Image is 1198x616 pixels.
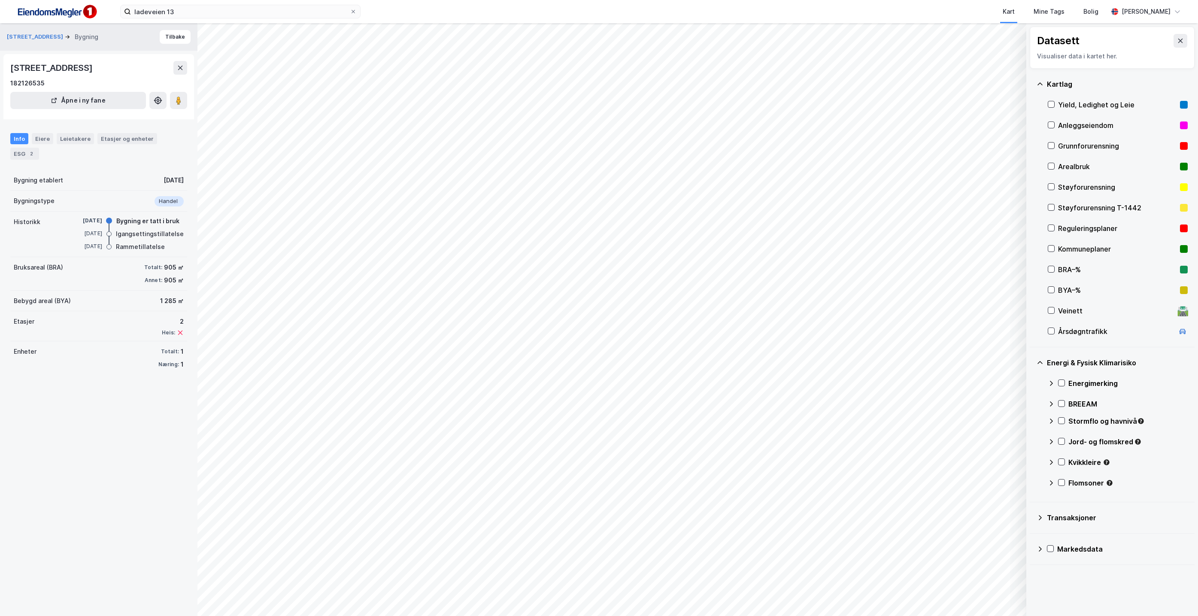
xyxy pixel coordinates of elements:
div: Energi & Fysisk Klimarisiko [1047,358,1188,368]
div: Kommuneplaner [1058,244,1177,254]
div: Bebygd areal (BYA) [14,296,71,306]
div: Næring: [158,361,179,368]
div: BYA–% [1058,285,1177,295]
div: Visualiser data i kartet her. [1037,51,1187,61]
div: Yield, Ledighet og Leie [1058,100,1177,110]
div: 905 ㎡ [164,275,184,285]
div: Reguleringsplaner [1058,223,1177,234]
input: Søk på adresse, matrikkel, gårdeiere, leietakere eller personer [131,5,350,18]
div: Enheter [14,346,36,357]
div: 182126535 [10,78,45,88]
div: Støyforurensning [1058,182,1177,192]
div: [PERSON_NAME] [1122,6,1171,17]
div: Bolig [1083,6,1098,17]
div: Kartlag [1047,79,1188,89]
div: Datasett [1037,34,1080,48]
div: Annet: [145,277,162,284]
div: Kontrollprogram for chat [1155,575,1198,616]
div: Bygning er tatt i bruk [116,216,179,226]
div: Tooltip anchor [1106,479,1113,487]
div: Tooltip anchor [1137,417,1145,425]
div: Transaksjoner [1047,513,1188,523]
div: 1 [181,346,184,357]
div: Eiere [32,133,53,144]
div: Tooltip anchor [1134,438,1142,446]
div: 🛣️ [1177,305,1189,316]
button: [STREET_ADDRESS] [7,33,65,41]
div: Anleggseiendom [1058,120,1177,130]
div: BREEAM [1068,399,1188,409]
div: 905 ㎡ [164,262,184,273]
div: Energimerking [1068,378,1188,388]
div: ESG [10,148,39,160]
div: Heis: [162,329,175,336]
div: 1 285 ㎡ [160,296,184,306]
div: Årsdøgntrafikk [1058,326,1174,337]
div: Bygningstype [14,196,55,206]
div: Stormflo og havnivå [1068,416,1188,426]
div: Igangsettingstillatelse [116,229,184,239]
div: Arealbruk [1058,161,1177,172]
div: 1 [181,359,184,370]
div: BRA–% [1058,264,1177,275]
div: Markedsdata [1057,544,1188,554]
div: Mine Tags [1034,6,1065,17]
div: Totalt: [144,264,162,271]
div: Leietakere [57,133,94,144]
div: Info [10,133,28,144]
div: Historikk [14,217,40,227]
div: Kart [1003,6,1015,17]
div: Etasjer [14,316,34,327]
div: Tooltip anchor [1103,458,1110,466]
div: [DATE] [68,230,102,237]
img: F4PB6Px+NJ5v8B7XTbfpPpyloAAAAASUVORK5CYII= [14,2,100,21]
div: Veinett [1058,306,1174,316]
div: Etasjer og enheter [101,135,154,143]
div: Flomsoner [1068,478,1188,488]
div: Kvikkleire [1068,457,1188,467]
iframe: Chat Widget [1155,575,1198,616]
div: Bygning [75,32,98,42]
div: [DATE] [68,217,102,225]
div: Totalt: [161,348,179,355]
div: Bruksareal (BRA) [14,262,63,273]
button: Åpne i ny fane [10,92,146,109]
div: 2 [162,316,184,327]
div: Grunnforurensning [1058,141,1177,151]
div: [DATE] [68,243,102,250]
div: Jord- og flomskred [1068,437,1188,447]
div: [STREET_ADDRESS] [10,61,94,75]
div: Bygning etablert [14,175,63,185]
button: Tilbake [160,30,191,44]
div: Støyforurensning T-1442 [1058,203,1177,213]
div: 2 [27,149,36,158]
div: Rammetillatelse [116,242,165,252]
div: [DATE] [164,175,184,185]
